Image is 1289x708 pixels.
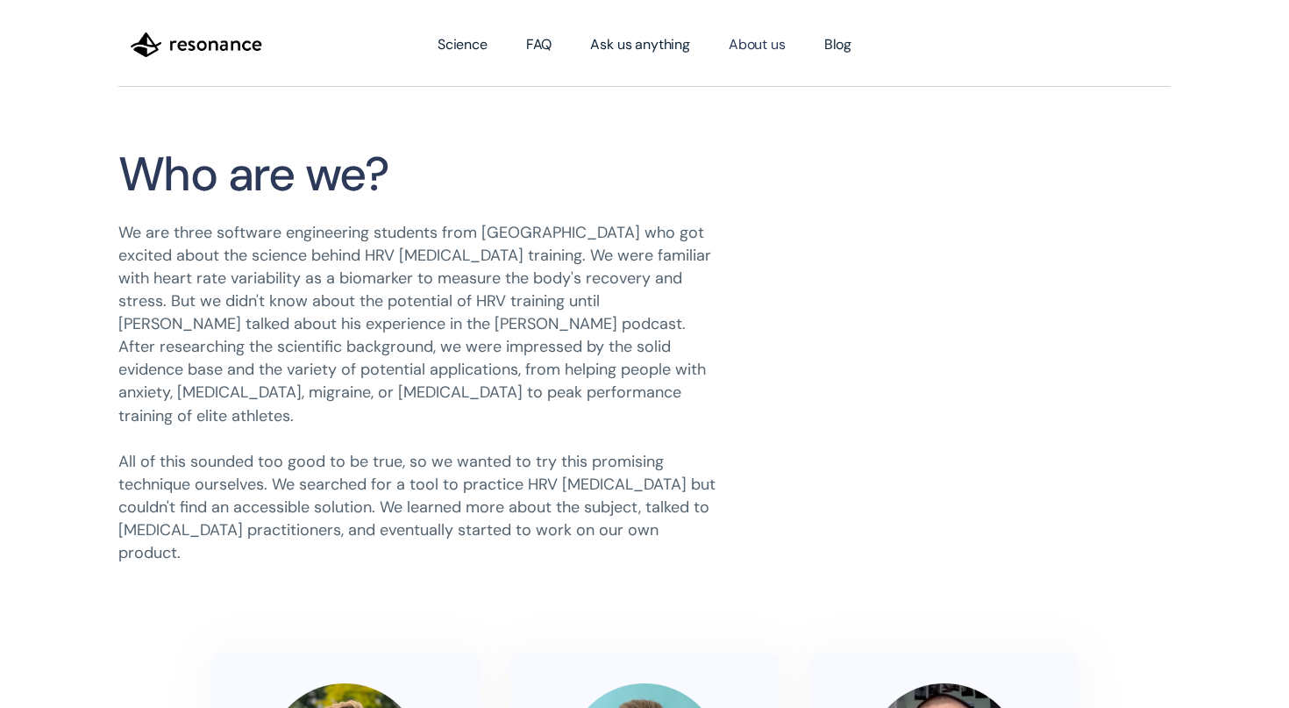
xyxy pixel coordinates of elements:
[118,18,274,72] a: home
[507,20,572,69] a: FAQ
[418,20,507,69] a: Science
[709,20,805,69] a: About us
[805,20,871,69] a: Blog
[118,221,723,564] div: We are three software engineering students from [GEOGRAPHIC_DATA] who got excited about the scien...
[571,20,709,69] a: Ask us anything
[118,149,688,200] h1: Who are we?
